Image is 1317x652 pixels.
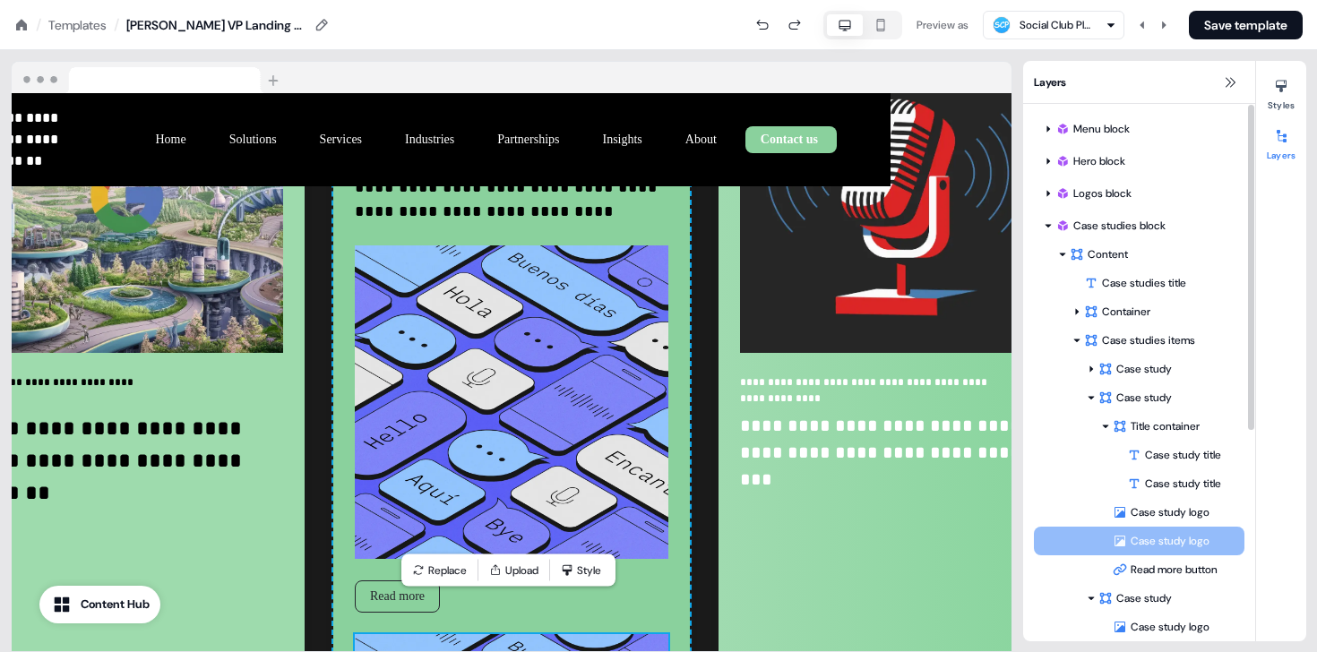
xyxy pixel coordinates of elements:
div: Case study logo [1034,498,1244,527]
div: Hero block [1034,147,1244,176]
div: Title containerCase study titleCase study title [1034,412,1244,498]
div: Case study logo [1034,527,1244,555]
div: Case study logo [1034,613,1244,641]
div: Social Club Platform [1020,16,1091,34]
div: Title container [1113,417,1237,435]
div: Hero block [1055,152,1237,170]
div: / [36,15,41,35]
div: Logos block [1055,184,1237,202]
div: Case study [1098,589,1237,607]
div: Read more button [1034,555,1244,584]
div: Case study title [1127,475,1244,493]
div: Case study title [1034,441,1244,469]
button: Insights [588,124,656,156]
div: / [114,15,119,35]
div: Menu block [1034,115,1244,143]
img: Browser topbar [12,62,287,94]
button: About [671,124,731,156]
div: Case study [1098,360,1237,378]
button: Layers [1256,122,1306,161]
div: Content [1070,245,1237,263]
div: Case study title [1127,446,1244,464]
button: Partnerships [483,124,573,156]
div: Read more button [1113,561,1244,579]
div: Case studyTitle containerCase study titleCase study titleCase study logoRead more buttonCase stud... [1034,383,1244,584]
button: Upload [482,558,546,583]
div: [PERSON_NAME] VP Landing Page [126,16,306,34]
div: Layers [1023,61,1255,104]
div: Case study title [1034,469,1244,498]
div: Case studies title [1034,269,1244,297]
div: Case study [1034,355,1244,383]
button: Replace [405,558,474,583]
button: Content Hub [39,586,160,623]
div: Preview as [917,16,968,34]
button: Styles [1256,72,1306,111]
div: Container [1084,303,1237,321]
button: Style [554,558,612,583]
img: Case study logo [740,39,1054,353]
div: Case study [1098,389,1237,407]
img: Case study logo [355,245,668,559]
button: Home [141,124,200,156]
div: Case studies items [1084,331,1237,349]
button: Services [306,124,376,156]
div: Case study logo [1113,532,1244,550]
button: Industries [391,124,469,156]
div: Container [1034,297,1244,326]
div: Case study logo [1113,503,1244,521]
div: HomeSolutionsServicesIndustriesPartnershipsInsightsAboutContact us [141,124,837,156]
div: Case studies title [1084,274,1244,292]
div: Content Hub [81,596,150,613]
button: Save template [1189,11,1303,39]
div: Case study logo [1113,618,1244,636]
div: Logos block [1034,179,1244,208]
button: Solutions [215,124,291,156]
div: Case studies block [1055,217,1237,235]
div: Menu block [1055,120,1237,138]
button: Read more [355,580,440,613]
button: Social Club Platform [983,11,1124,39]
button: Contact us [745,126,837,153]
a: Templates [48,16,107,34]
